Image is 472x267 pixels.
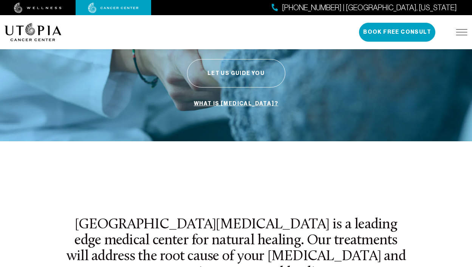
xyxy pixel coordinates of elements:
[5,23,62,41] img: logo
[359,23,435,42] button: Book Free Consult
[192,97,280,111] a: What is [MEDICAL_DATA]?
[14,3,62,13] img: wellness
[272,2,457,13] a: [PHONE_NUMBER] | [GEOGRAPHIC_DATA], [US_STATE]
[88,3,139,13] img: cancer center
[282,2,457,13] span: [PHONE_NUMBER] | [GEOGRAPHIC_DATA], [US_STATE]
[456,29,467,35] img: icon-hamburger
[187,59,285,87] button: Let Us Guide You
